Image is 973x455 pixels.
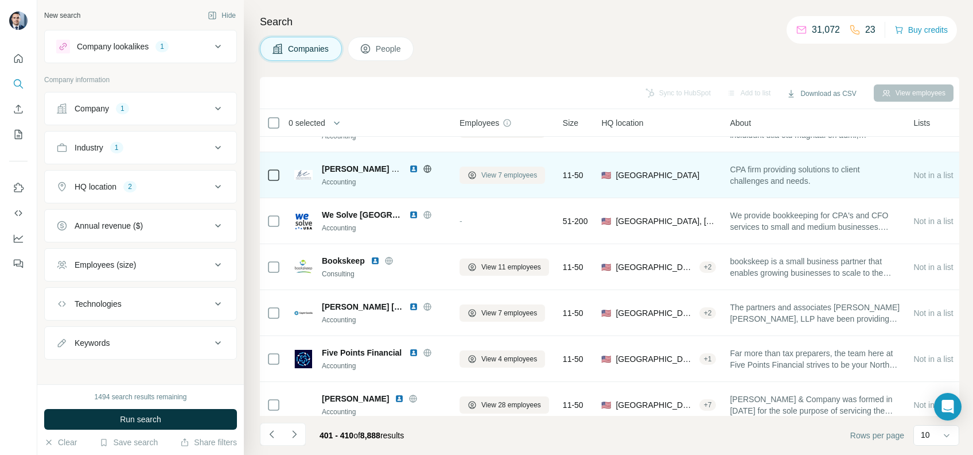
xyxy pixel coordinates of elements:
[44,75,237,85] p: Company information
[395,394,404,403] img: LinkedIn logo
[460,350,545,368] button: View 4 employees
[288,43,330,55] span: Companies
[9,178,28,198] button: Use Surfe on LinkedIn
[563,261,583,273] span: 11-50
[409,348,418,357] img: LinkedIn logo
[322,361,446,371] div: Accounting
[110,142,123,153] div: 1
[45,95,236,122] button: Company1
[294,170,313,180] img: Logo of Hillin and Clark P.C.
[616,169,699,181] span: [GEOGRAPHIC_DATA]
[730,117,751,129] span: About
[322,407,446,417] div: Accounting
[601,261,611,273] span: 🇺🇸
[865,23,875,37] p: 23
[9,74,28,94] button: Search
[44,437,77,448] button: Clear
[460,259,549,276] button: View 11 employees
[460,304,545,322] button: View 7 employees
[913,117,930,129] span: Lists
[699,354,717,364] div: + 1
[75,298,122,310] div: Technologies
[45,33,236,60] button: Company lookalikes1
[699,308,717,318] div: + 2
[921,429,930,441] p: 10
[322,301,403,313] span: [PERSON_NAME] [PERSON_NAME]
[123,182,137,192] div: 2
[322,223,446,233] div: Accounting
[460,167,545,184] button: View 7 employees
[45,134,236,161] button: Industry1
[913,354,953,364] span: Not in a list
[260,14,959,30] h4: Search
[322,164,492,173] span: [PERSON_NAME] and [PERSON_NAME] P.C.
[44,409,237,430] button: Run search
[779,85,864,102] button: Download as CSV
[44,10,80,21] div: New search
[116,103,129,114] div: 1
[120,414,161,425] span: Run search
[45,173,236,200] button: HQ location2
[563,215,588,227] span: 51-200
[320,431,404,440] span: results
[95,392,187,402] div: 1494 search results remaining
[460,396,549,414] button: View 28 employees
[730,394,900,417] span: [PERSON_NAME] & Company was formed in [DATE] for the sole purpose of servicing the small business...
[320,431,353,440] span: 401 - 410
[9,203,28,223] button: Use Surfe API
[481,308,537,318] span: View 7 employees
[75,181,116,192] div: HQ location
[9,253,28,274] button: Feedback
[75,103,109,114] div: Company
[616,215,716,227] span: [GEOGRAPHIC_DATA], [US_STATE]
[322,315,446,325] div: Accounting
[376,43,402,55] span: People
[850,430,904,441] span: Rows per page
[913,309,953,318] span: Not in a list
[913,171,953,180] span: Not in a list
[9,99,28,119] button: Enrich CSV
[322,177,446,187] div: Accounting
[894,22,948,38] button: Buy credits
[913,263,953,272] span: Not in a list
[294,396,313,414] img: Logo of Haworth
[260,423,283,446] button: Navigate to previous page
[730,302,900,325] span: The partners and associates [PERSON_NAME] [PERSON_NAME], LLP have been providing business solutio...
[563,117,578,129] span: Size
[289,117,325,129] span: 0 selected
[75,337,110,349] div: Keywords
[699,262,717,272] div: + 2
[601,353,611,365] span: 🇺🇸
[9,48,28,69] button: Quick start
[9,124,28,145] button: My lists
[353,431,360,440] span: of
[9,228,28,249] button: Dashboard
[812,23,840,37] p: 31,072
[45,329,236,357] button: Keywords
[616,261,694,273] span: [GEOGRAPHIC_DATA], [US_STATE]
[601,307,611,319] span: 🇺🇸
[563,399,583,411] span: 11-50
[409,164,418,173] img: LinkedIn logo
[45,251,236,279] button: Employees (size)
[601,215,611,227] span: 🇺🇸
[460,217,462,226] span: -
[155,41,169,52] div: 1
[360,431,380,440] span: 8,888
[601,399,611,411] span: 🇺🇸
[322,348,402,357] span: Five Points Financial
[481,262,541,272] span: View 11 employees
[283,423,306,446] button: Navigate to next page
[601,117,643,129] span: HQ location
[601,169,611,181] span: 🇺🇸
[322,209,403,221] span: We Solve [GEOGRAPHIC_DATA]
[563,307,583,319] span: 11-50
[481,400,541,410] span: View 28 employees
[730,164,900,187] span: CPA firm providing solutions to client challenges and needs.
[45,212,236,240] button: Annual revenue ($)
[913,400,953,410] span: Not in a list
[460,117,499,129] span: Employees
[616,353,694,365] span: [GEOGRAPHIC_DATA], [US_STATE]
[730,256,900,279] span: bookskeep is a small business partner that enables growing businesses to scale to the next level ...
[322,393,389,404] span: [PERSON_NAME]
